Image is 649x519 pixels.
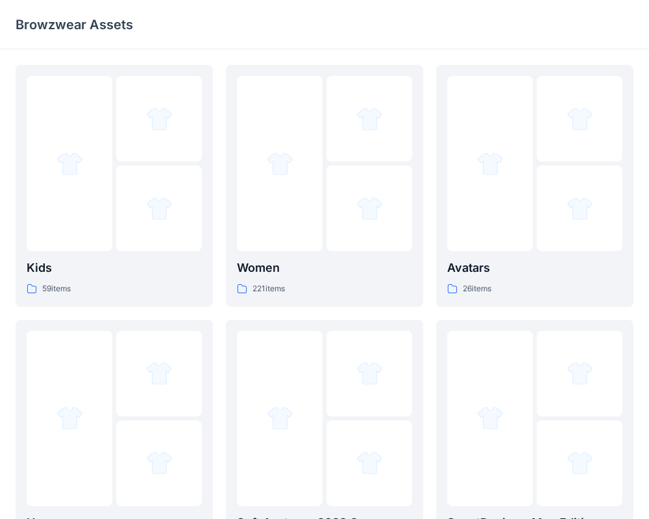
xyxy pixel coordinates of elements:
[567,450,593,476] img: folder 3
[237,259,412,277] p: Women
[356,195,383,222] img: folder 3
[477,405,504,431] img: folder 1
[16,65,213,307] a: folder 1folder 2folder 3Kids59items
[567,360,593,387] img: folder 2
[16,16,133,34] p: Browzwear Assets
[27,259,202,277] p: Kids
[567,106,593,132] img: folder 2
[356,106,383,132] img: folder 2
[252,282,285,296] p: 221 items
[226,65,423,307] a: folder 1folder 2folder 3Women221items
[463,282,491,296] p: 26 items
[477,151,504,177] img: folder 1
[56,151,83,177] img: folder 1
[356,360,383,387] img: folder 2
[42,282,71,296] p: 59 items
[567,195,593,222] img: folder 3
[146,450,173,476] img: folder 3
[356,450,383,476] img: folder 3
[436,65,633,307] a: folder 1folder 2folder 3Avatars26items
[267,405,293,431] img: folder 1
[146,106,173,132] img: folder 2
[146,195,173,222] img: folder 3
[146,360,173,387] img: folder 2
[447,259,622,277] p: Avatars
[267,151,293,177] img: folder 1
[56,405,83,431] img: folder 1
